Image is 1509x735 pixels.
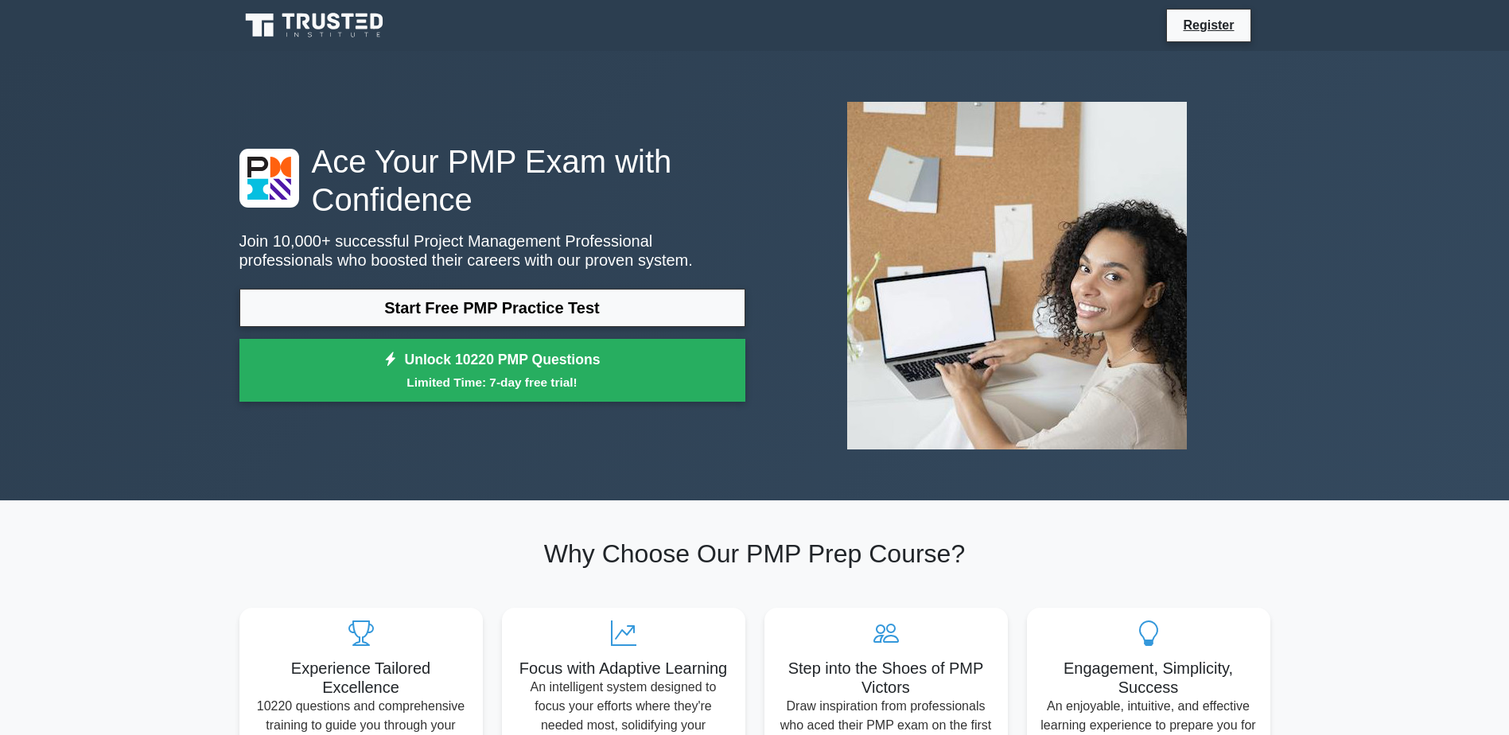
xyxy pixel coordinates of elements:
[1040,659,1258,697] h5: Engagement, Simplicity, Success
[239,339,745,402] a: Unlock 10220 PMP QuestionsLimited Time: 7-day free trial!
[1173,15,1243,35] a: Register
[239,289,745,327] a: Start Free PMP Practice Test
[515,659,733,678] h5: Focus with Adaptive Learning
[252,659,470,697] h5: Experience Tailored Excellence
[259,373,725,391] small: Limited Time: 7-day free trial!
[777,659,995,697] h5: Step into the Shoes of PMP Victors
[239,142,745,219] h1: Ace Your PMP Exam with Confidence
[239,231,745,270] p: Join 10,000+ successful Project Management Professional professionals who boosted their careers w...
[239,539,1270,569] h2: Why Choose Our PMP Prep Course?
